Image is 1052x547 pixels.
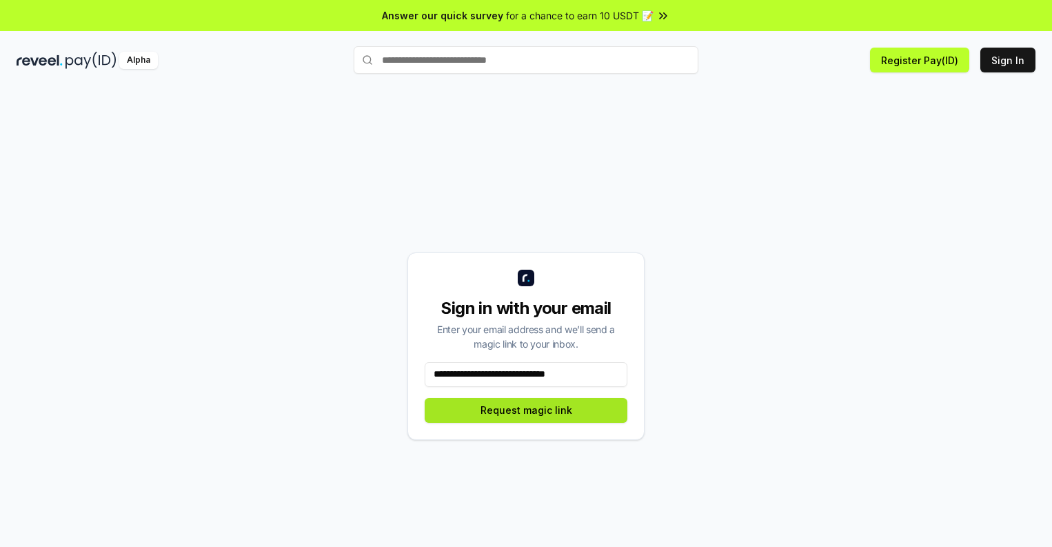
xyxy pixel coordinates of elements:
div: Enter your email address and we’ll send a magic link to your inbox. [425,322,627,351]
button: Sign In [980,48,1035,72]
button: Request magic link [425,398,627,423]
span: for a chance to earn 10 USDT 📝 [506,8,654,23]
img: pay_id [65,52,117,69]
img: reveel_dark [17,52,63,69]
div: Alpha [119,52,158,69]
img: logo_small [518,270,534,286]
div: Sign in with your email [425,297,627,319]
button: Register Pay(ID) [870,48,969,72]
span: Answer our quick survey [382,8,503,23]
